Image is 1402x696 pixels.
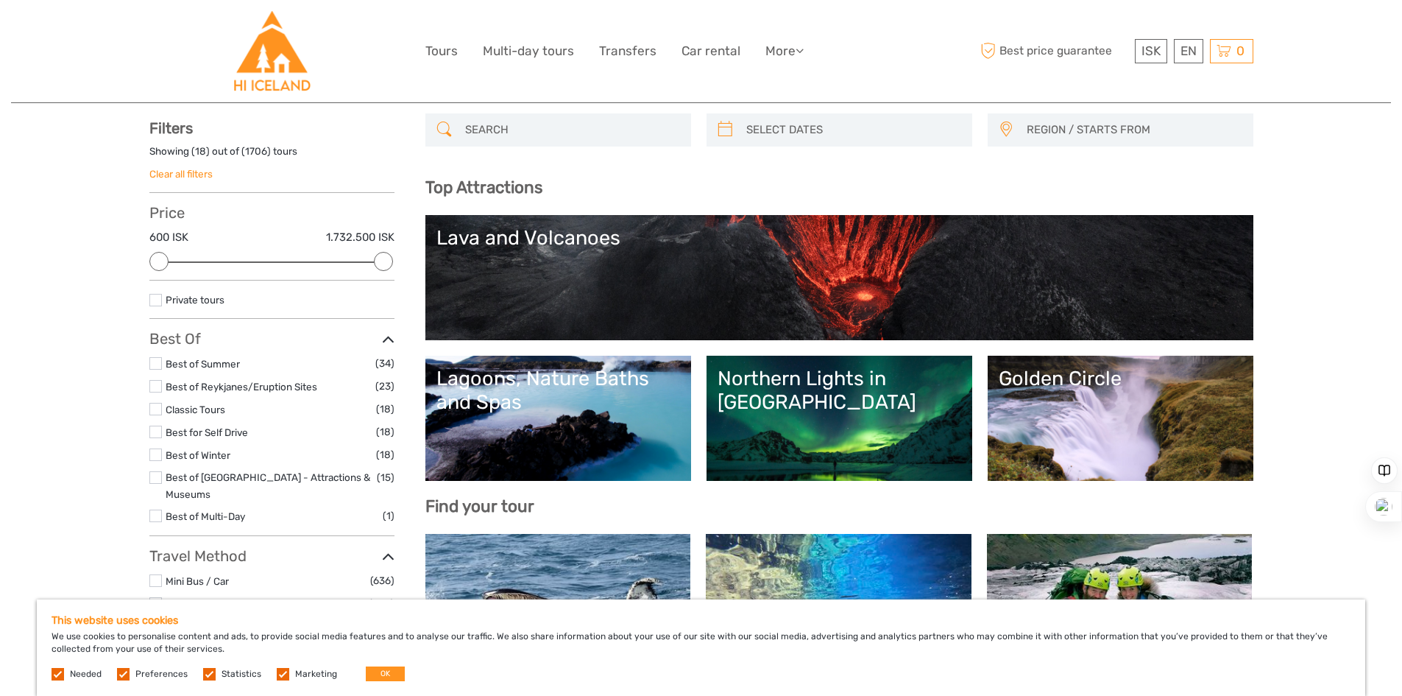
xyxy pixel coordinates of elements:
[37,600,1365,696] div: We use cookies to personalise content and ads, to provide social media features and to analyse ou...
[370,572,394,589] span: (636)
[21,26,166,38] p: We're away right now. Please check back later!
[326,230,394,245] label: 1.732.500 ISK
[166,471,370,500] a: Best of [GEOGRAPHIC_DATA] - Attractions & Museums
[377,469,394,486] span: (15)
[166,510,245,522] a: Best of Multi-Day
[425,41,458,62] a: Tours
[459,117,684,143] input: SEARCH
[166,404,225,415] a: Classic Tours
[425,496,534,516] b: Find your tour
[245,144,267,158] label: 1706
[166,358,240,370] a: Best of Summer
[149,547,394,565] h3: Travel Method
[436,226,1242,250] div: Lava and Volcanoes
[376,446,394,463] span: (18)
[718,367,961,470] a: Northern Lights in [GEOGRAPHIC_DATA]
[166,598,216,610] a: Jeep / 4x4
[232,11,312,91] img: Hostelling International
[1174,39,1203,63] div: EN
[149,204,394,222] h3: Price
[436,226,1242,329] a: Lava and Volcanoes
[681,41,740,62] a: Car rental
[149,119,193,137] strong: Filters
[999,367,1242,390] div: Golden Circle
[166,575,229,587] a: Mini Bus / Car
[149,144,394,167] div: Showing ( ) out of ( ) tours
[436,367,680,470] a: Lagoons, Nature Baths and Spas
[166,294,224,306] a: Private tours
[149,330,394,348] h3: Best Of
[718,367,961,415] div: Northern Lights in [GEOGRAPHIC_DATA]
[169,23,187,41] button: Open LiveChat chat widget
[149,230,188,245] label: 600 ISK
[436,367,680,415] div: Lagoons, Nature Baths and Spas
[166,381,317,393] a: Best of Reykjanes/Eruption Sites
[166,449,230,461] a: Best of Winter
[425,177,542,197] b: Top Attractions
[740,117,965,143] input: SELECT DATES
[483,41,574,62] a: Multi-day tours
[375,355,394,372] span: (34)
[135,668,188,681] label: Preferences
[1234,43,1247,58] span: 0
[52,614,1350,627] h5: This website uses cookies
[977,39,1131,63] span: Best price guarantee
[222,668,261,681] label: Statistics
[369,595,394,612] span: (382)
[376,401,394,418] span: (18)
[295,668,337,681] label: Marketing
[375,378,394,395] span: (23)
[599,41,656,62] a: Transfers
[149,168,213,180] a: Clear all filters
[366,667,405,681] button: OK
[765,41,804,62] a: More
[999,367,1242,470] a: Golden Circle
[376,423,394,440] span: (18)
[70,668,102,681] label: Needed
[1020,118,1246,142] button: REGION / STARTS FROM
[195,144,206,158] label: 18
[166,426,248,438] a: Best for Self Drive
[1141,43,1161,58] span: ISK
[383,507,394,524] span: (1)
